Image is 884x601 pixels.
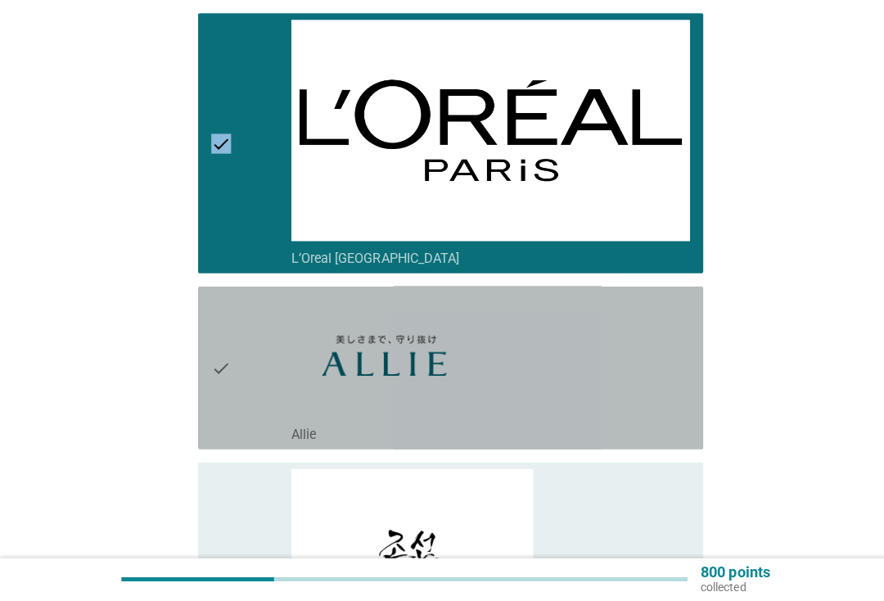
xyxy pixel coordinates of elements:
i: check [210,25,229,270]
img: c8667bca-8b62-4240-92cc-810499bf3c3e-allie.png [289,296,473,418]
label: Allie [289,427,313,444]
p: 800 points [695,565,764,580]
label: L’Oreal [GEOGRAPHIC_DATA] [289,253,456,269]
p: collected [695,580,764,594]
i: check [210,296,229,444]
img: a1090aaa-080f-4fdc-b2a3-1089edbf0f23-loreoal-paris-vector-logo.png [289,25,684,245]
